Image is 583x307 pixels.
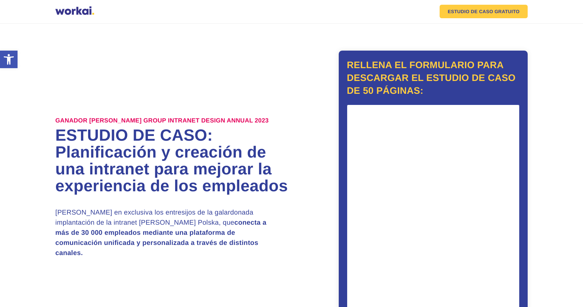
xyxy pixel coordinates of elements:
[347,59,520,97] h2: RELLENA EL FORMULARIO PARA DESCARGAR EL ESTUDIO DE CASO DE 50 PÁGINAS:
[55,207,268,258] h3: [PERSON_NAME] en exclusiva los entresijos de la galardonada implantación de la intranet [PERSON_N...
[440,5,528,18] a: ESTUDIO DE CASOGRATUITO
[55,219,267,257] strong: conecta a más de 30 000 empleados mediante una plataforma de comunicación unificada y personaliza...
[448,9,493,14] em: ESTUDIO DE CASO
[55,117,269,124] label: GANADOR [PERSON_NAME] GROUP INTRANET DESIGN ANNUAL 2023
[55,127,291,195] h1: ESTUDIO DE CASO: Planificación y creación de una intranet para mejorar la experiencia de los empl...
